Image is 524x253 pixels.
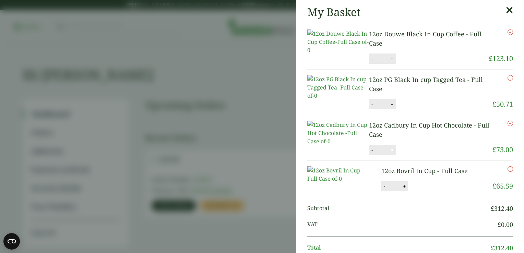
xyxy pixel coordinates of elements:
span: £ [491,204,494,213]
button: + [389,147,395,153]
a: Remove this item [508,29,513,35]
img: 12oz Douwe Black In Cup Coffee-Full Case of-0 [307,29,369,54]
a: 12oz Douwe Black In Cup Coffee - Full Case [369,30,481,47]
button: - [382,183,387,189]
button: + [389,56,395,62]
bdi: 123.10 [489,54,513,63]
span: £ [492,145,496,154]
button: Open CMP widget [3,233,20,250]
a: Remove this item [508,75,513,81]
img: 12oz PG Black In cup Tagged Tea -Full Case of-0 [307,75,369,100]
button: + [389,101,395,107]
a: 12oz Cadbury In Cup Hot Chocolate - Full Case [369,121,489,138]
button: - [369,56,375,62]
button: - [369,147,375,153]
span: Total [307,243,491,253]
span: Subtotal [307,204,491,213]
span: £ [491,244,494,252]
a: Remove this item [508,121,513,126]
span: VAT [307,220,498,229]
a: 12oz PG Black In cup Tagged Tea - Full Case [369,75,483,93]
bdi: 65.59 [492,181,513,191]
button: - [369,101,375,107]
a: Remove this item [508,166,513,172]
bdi: 312.40 [491,204,513,213]
bdi: 0.00 [498,220,513,229]
img: 12oz Cadbury In Cup Hot Chocolate -Full Case of-0 [307,121,369,145]
button: + [401,183,408,189]
a: 12oz Bovril In Cup - Full Case [381,167,468,175]
span: £ [492,181,496,191]
h2: My Basket [307,5,360,19]
bdi: 73.00 [492,145,513,154]
span: £ [492,99,496,109]
span: £ [498,220,501,229]
img: 12oz Bovril In Cup -Full Case of-0 [307,166,369,183]
bdi: 50.71 [492,99,513,109]
span: £ [489,54,492,63]
bdi: 312.40 [491,244,513,252]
